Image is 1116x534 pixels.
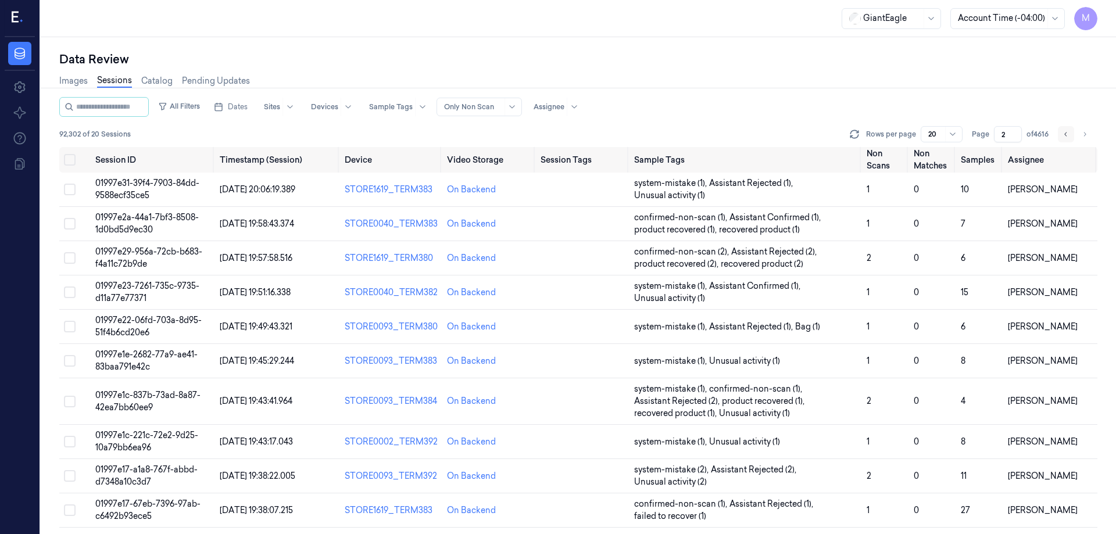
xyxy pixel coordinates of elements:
span: 2 [867,396,871,406]
span: [PERSON_NAME] [1008,287,1078,298]
span: Assistant Rejected (1) , [729,498,815,510]
span: 4 [961,396,965,406]
span: [PERSON_NAME] [1008,356,1078,366]
span: [DATE] 19:57:58.516 [220,253,292,263]
span: 0 [914,436,919,447]
span: recovered product (2) [721,258,803,270]
div: On Backend [447,218,496,230]
div: STORE0002_TERM392 [345,436,438,448]
button: Select row [64,396,76,407]
span: 01997e23-7261-735c-9735-d11a77e77371 [95,281,199,303]
button: All Filters [153,97,205,116]
button: Select row [64,436,76,447]
button: Select row [64,321,76,332]
div: On Backend [447,321,496,333]
span: Assistant Confirmed (1) , [709,280,803,292]
div: STORE0093_TERM384 [345,395,438,407]
button: Select row [64,470,76,482]
span: 15 [961,287,968,298]
span: [PERSON_NAME] [1008,184,1078,195]
th: Video Storage [442,147,536,173]
span: [PERSON_NAME] [1008,253,1078,263]
span: 0 [914,184,919,195]
span: 1 [867,287,870,298]
span: 6 [961,321,965,332]
a: Sessions [97,74,132,88]
span: 92,302 of 20 Sessions [59,129,131,139]
th: Samples [956,147,1003,173]
span: 1 [867,505,870,515]
span: [PERSON_NAME] [1008,321,1078,332]
div: On Backend [447,184,496,196]
span: product recovered (1) , [634,224,719,236]
span: 6 [961,253,965,263]
span: Unusual activity (1) [634,189,705,202]
span: recovered product (1) [719,224,800,236]
span: 0 [914,396,919,406]
span: Assistant Rejected (2) , [711,464,799,476]
span: 01997e1e-2682-77a9-ae41-83baa791e42c [95,349,198,372]
th: Device [340,147,442,173]
span: 0 [914,505,919,515]
span: Bag (1) [795,321,820,333]
span: 2 [867,471,871,481]
div: STORE0093_TERM383 [345,355,438,367]
th: Non Scans [862,147,909,173]
a: Pending Updates [182,75,250,87]
span: system-mistake (1) , [634,383,709,395]
span: [DATE] 19:43:17.043 [220,436,293,447]
span: confirmed-non-scan (2) , [634,246,731,258]
span: system-mistake (1) , [634,355,709,367]
span: 01997e1c-837b-73ad-8a87-42ea7bb60ee9 [95,390,201,413]
span: 10 [961,184,969,195]
span: Assistant Confirmed (1) , [729,212,823,224]
span: [PERSON_NAME] [1008,471,1078,481]
span: of 4616 [1026,129,1049,139]
button: Dates [209,98,252,116]
span: 0 [914,287,919,298]
div: On Backend [447,504,496,517]
th: Assignee [1003,147,1097,173]
span: Assistant Rejected (1) , [709,177,795,189]
span: 8 [961,356,965,366]
span: 01997e17-67eb-7396-97ab-c6492b93ece5 [95,499,201,521]
button: M [1074,7,1097,30]
th: Timestamp (Session) [215,147,339,173]
button: Select row [64,355,76,367]
span: Assistant Rejected (1) , [709,321,795,333]
span: [DATE] 19:45:29.244 [220,356,294,366]
span: 01997e2a-44a1-7bf3-8508-1d0bd5d9ec30 [95,212,199,235]
span: system-mistake (1) , [634,436,709,448]
div: STORE0040_TERM383 [345,218,438,230]
span: [DATE] 19:43:41.964 [220,396,292,406]
span: [DATE] 19:49:43.321 [220,321,292,332]
span: Page [972,129,989,139]
span: Assistant Rejected (2) , [634,395,722,407]
span: Unusual activity (1) [719,407,790,420]
th: Non Matches [909,147,956,173]
span: 11 [961,471,967,481]
span: 01997e17-a1a8-767f-abbd-d7348a10c3d7 [95,464,198,487]
div: STORE0040_TERM382 [345,286,438,299]
span: system-mistake (1) , [634,177,709,189]
button: Select row [64,504,76,516]
span: 27 [961,505,970,515]
span: confirmed-non-scan (1) , [634,212,729,224]
span: [DATE] 19:38:22.005 [220,471,295,481]
button: Select row [64,184,76,195]
span: [DATE] 20:06:19.389 [220,184,295,195]
th: Sample Tags [629,147,863,173]
span: 1 [867,321,870,332]
span: 8 [961,436,965,447]
span: Unusual activity (2) [634,476,707,488]
span: 0 [914,356,919,366]
button: Select row [64,286,76,298]
div: STORE1619_TERM383 [345,504,438,517]
button: Go to previous page [1058,126,1074,142]
span: system-mistake (1) , [634,321,709,333]
span: [DATE] 19:58:43.374 [220,218,294,229]
span: [PERSON_NAME] [1008,505,1078,515]
button: Select row [64,218,76,230]
a: Images [59,75,88,87]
